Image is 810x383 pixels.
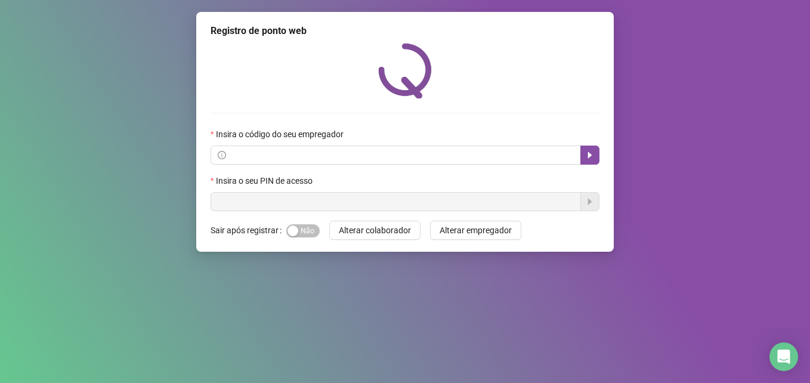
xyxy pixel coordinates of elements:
span: Alterar empregador [440,224,512,237]
label: Insira o seu PIN de acesso [211,174,320,187]
button: Alterar empregador [430,221,521,240]
span: Alterar colaborador [339,224,411,237]
label: Insira o código do seu empregador [211,128,351,141]
span: caret-right [585,150,595,160]
img: QRPoint [378,43,432,98]
div: Registro de ponto web [211,24,599,38]
div: Open Intercom Messenger [769,342,798,371]
label: Sair após registrar [211,221,286,240]
span: info-circle [218,151,226,159]
button: Alterar colaborador [329,221,421,240]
